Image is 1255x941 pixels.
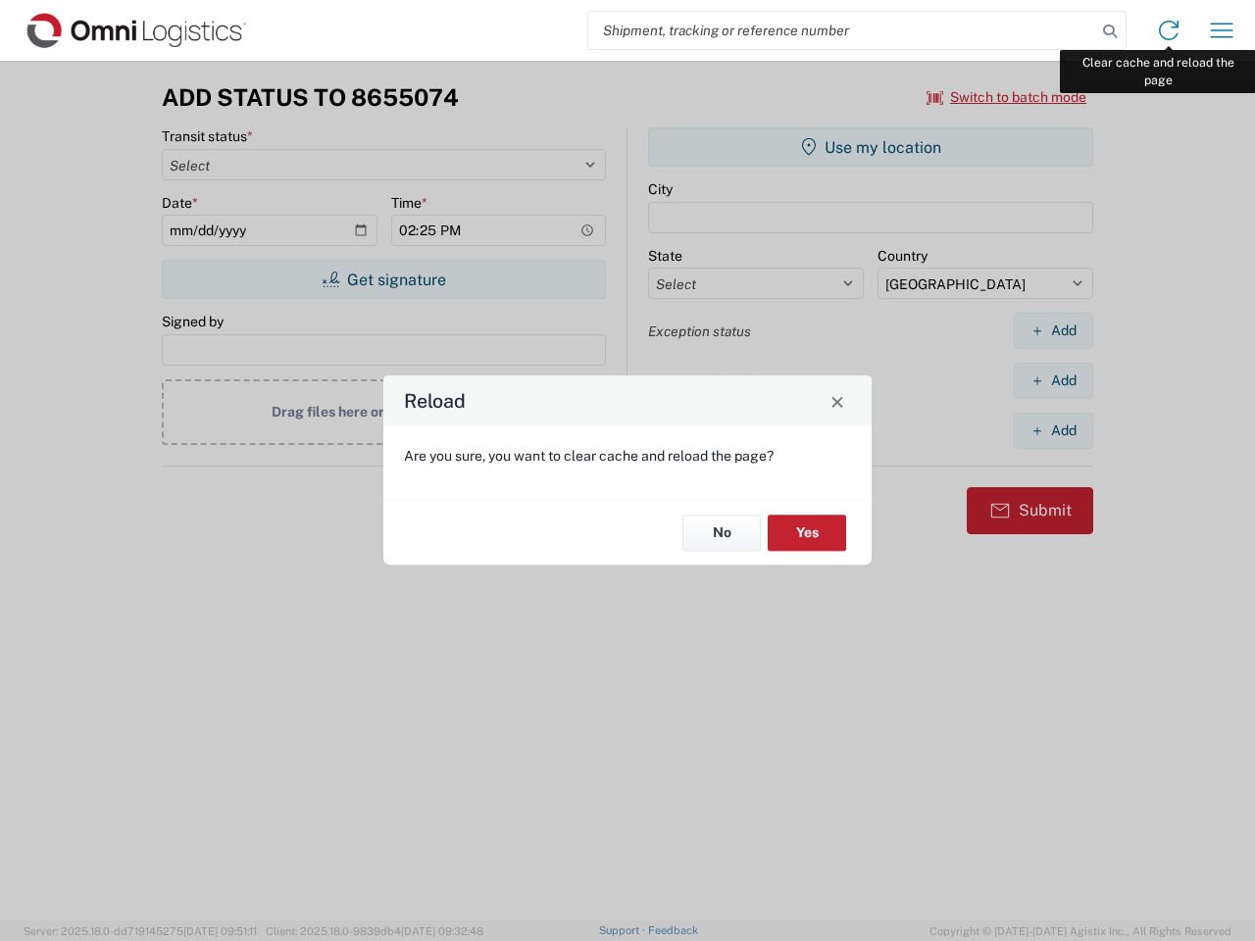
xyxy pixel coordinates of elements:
input: Shipment, tracking or reference number [588,12,1096,49]
button: Close [824,387,851,415]
h4: Reload [404,387,466,416]
button: No [682,515,761,551]
p: Are you sure, you want to clear cache and reload the page? [404,447,851,465]
button: Yes [768,515,846,551]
